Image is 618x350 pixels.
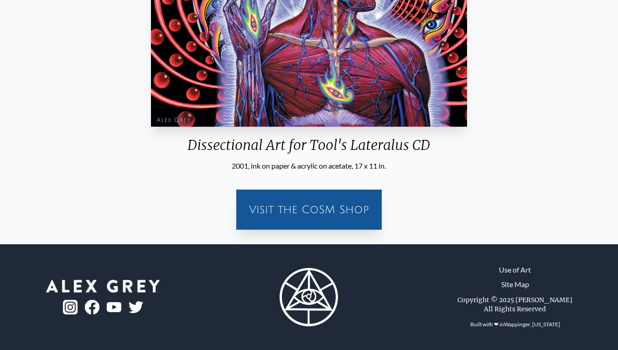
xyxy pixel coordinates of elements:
[501,279,529,290] a: Site Map
[499,264,531,275] a: Use of Art
[85,300,99,314] img: fb-logo.png
[457,295,572,304] div: Copyright © 2025 [PERSON_NAME]
[129,301,143,313] img: twitter-logo.png
[242,195,376,224] a: Visit the CoSM Shop
[63,300,78,314] img: ig-logo.png
[147,160,471,171] div: 2001, ink on paper & acrylic on acetate, 17 x 11 in.
[147,137,471,160] div: Dissectional Art for Tool's Lateralus CD
[504,321,560,328] a: Wappinger, [US_STATE]
[107,302,121,313] img: youtube-logo.png
[484,304,546,314] div: All Rights Reserved
[467,317,564,332] div: Built with ❤ in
